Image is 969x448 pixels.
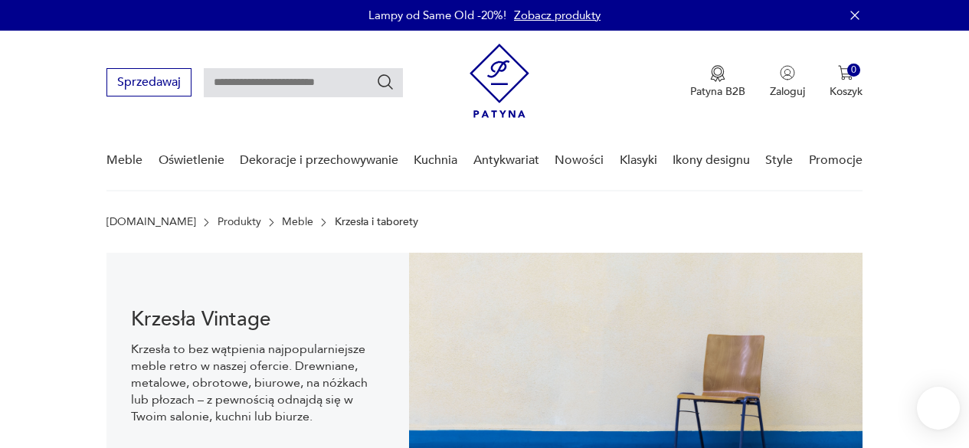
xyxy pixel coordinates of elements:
button: Zaloguj [770,65,805,99]
a: Nowości [555,131,604,190]
img: Ikonka użytkownika [780,65,795,80]
button: Patyna B2B [690,65,745,99]
a: Kuchnia [414,131,457,190]
iframe: Smartsupp widget button [917,387,960,430]
p: Krzesła i taborety [335,216,418,228]
button: 0Koszyk [830,65,863,99]
a: Dekoracje i przechowywanie [240,131,398,190]
h1: Krzesła Vintage [131,310,385,329]
a: Oświetlenie [159,131,224,190]
a: Ikona medaluPatyna B2B [690,65,745,99]
p: Patyna B2B [690,84,745,99]
button: Sprzedawaj [106,68,192,96]
a: Ikony designu [673,131,750,190]
a: Antykwariat [473,131,539,190]
img: Patyna - sklep z meblami i dekoracjami vintage [470,44,529,118]
button: Szukaj [376,73,394,91]
a: Klasyki [620,131,657,190]
a: [DOMAIN_NAME] [106,216,196,228]
p: Krzesła to bez wątpienia najpopularniejsze meble retro w naszej ofercie. Drewniane, metalowe, obr... [131,341,385,425]
p: Koszyk [830,84,863,99]
p: Zaloguj [770,84,805,99]
p: Lampy od Same Old -20%! [368,8,506,23]
a: Style [765,131,793,190]
div: 0 [847,64,860,77]
a: Sprzedawaj [106,78,192,89]
img: Ikona koszyka [838,65,853,80]
a: Meble [106,131,142,190]
a: Zobacz produkty [514,8,601,23]
a: Produkty [218,216,261,228]
img: Ikona medalu [710,65,725,82]
a: Promocje [809,131,863,190]
a: Meble [282,216,313,228]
